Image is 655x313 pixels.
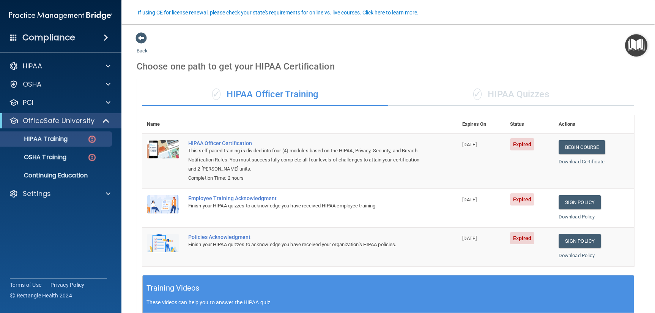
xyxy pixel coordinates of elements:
[188,201,420,210] div: Finish your HIPAA quizzes to acknowledge you have received HIPAA employee training.
[23,189,51,198] p: Settings
[212,89,220,100] span: ✓
[462,236,477,241] span: [DATE]
[188,146,420,174] div: This self-paced training is divided into four (4) modules based on the HIPAA, Privacy, Security, ...
[87,134,97,144] img: danger-circle.6113f641.png
[559,195,601,209] a: Sign Policy
[188,174,420,183] div: Completion Time: 2 hours
[9,98,110,107] a: PCI
[87,153,97,162] img: danger-circle.6113f641.png
[138,10,419,15] div: If using CE for license renewal, please check your state's requirements for online vs. live cours...
[9,189,110,198] a: Settings
[462,142,477,147] span: [DATE]
[188,140,420,146] a: HIPAA Officer Certification
[458,115,505,134] th: Expires On
[50,281,85,289] a: Privacy Policy
[23,80,42,89] p: OSHA
[23,116,94,125] p: OfficeSafe University
[617,261,646,289] iframe: Drift Widget Chat Controller
[137,39,148,54] a: Back
[473,89,482,100] span: ✓
[146,281,200,295] h5: Training Videos
[510,193,535,206] span: Expired
[554,115,634,134] th: Actions
[9,62,110,71] a: HIPAA
[142,115,184,134] th: Name
[188,195,420,201] div: Employee Training Acknowledgment
[142,83,388,106] div: HIPAA Officer Training
[188,240,420,249] div: Finish your HIPAA quizzes to acknowledge you have received your organization’s HIPAA policies.
[559,214,595,220] a: Download Policy
[505,115,554,134] th: Status
[23,62,42,71] p: HIPAA
[510,138,535,150] span: Expired
[5,153,66,161] p: OSHA Training
[559,140,605,154] a: Begin Course
[10,292,72,299] span: Ⓒ Rectangle Health 2024
[625,34,647,57] button: Open Resource Center
[5,172,109,179] p: Continuing Education
[462,197,477,202] span: [DATE]
[5,135,68,143] p: HIPAA Training
[510,232,535,244] span: Expired
[10,281,41,289] a: Terms of Use
[23,98,33,107] p: PCI
[9,8,112,23] img: PMB logo
[22,32,75,43] h4: Compliance
[137,55,640,77] div: Choose one path to get your HIPAA Certification
[559,234,601,248] a: Sign Policy
[188,234,420,240] div: Policies Acknowledgment
[9,80,110,89] a: OSHA
[146,299,630,305] p: These videos can help you to answer the HIPAA quiz
[9,116,110,125] a: OfficeSafe University
[559,253,595,258] a: Download Policy
[137,9,420,16] button: If using CE for license renewal, please check your state's requirements for online vs. live cours...
[388,83,634,106] div: HIPAA Quizzes
[559,159,605,164] a: Download Certificate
